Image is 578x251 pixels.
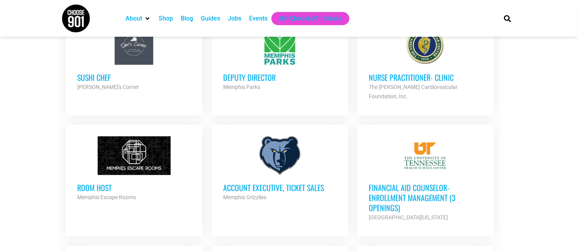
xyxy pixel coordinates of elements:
[223,84,260,90] strong: Memphis Parks
[122,12,155,25] div: About
[181,14,193,23] a: Blog
[77,195,136,201] strong: Memphis Escape Rooms
[369,73,482,83] h3: Nurse Practitioner- Clinic
[357,125,494,234] a: Financial Aid Counselor-Enrollment Management (3 Openings) [GEOGRAPHIC_DATA][US_STATE]
[369,215,448,221] strong: [GEOGRAPHIC_DATA][US_STATE]
[77,73,191,83] h3: Sushi Chef
[223,195,266,201] strong: Memphis Grizzlies
[228,14,241,23] a: Jobs
[357,15,494,113] a: Nurse Practitioner- Clinic The [PERSON_NAME] Cardiovascular Foundation, Inc.
[159,14,173,23] a: Shop
[249,14,268,23] a: Events
[223,183,337,193] h3: Account Executive, Ticket Sales
[125,14,142,23] a: About
[212,125,348,214] a: Account Executive, Ticket Sales Memphis Grizzlies
[66,15,202,104] a: Sushi Chef [PERSON_NAME]'s Corner
[201,14,220,23] a: Guides
[223,73,337,83] h3: Deputy Director
[122,12,491,25] nav: Main nav
[212,15,348,104] a: Deputy Director Memphis Parks
[279,14,342,23] a: Get Choose901 Emails
[77,84,139,90] strong: [PERSON_NAME]'s Corner
[501,12,514,25] div: Search
[369,183,482,213] h3: Financial Aid Counselor-Enrollment Management (3 Openings)
[369,84,458,100] strong: The [PERSON_NAME] Cardiovascular Foundation, Inc.
[66,125,202,214] a: Room Host Memphis Escape Rooms
[77,183,191,193] h3: Room Host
